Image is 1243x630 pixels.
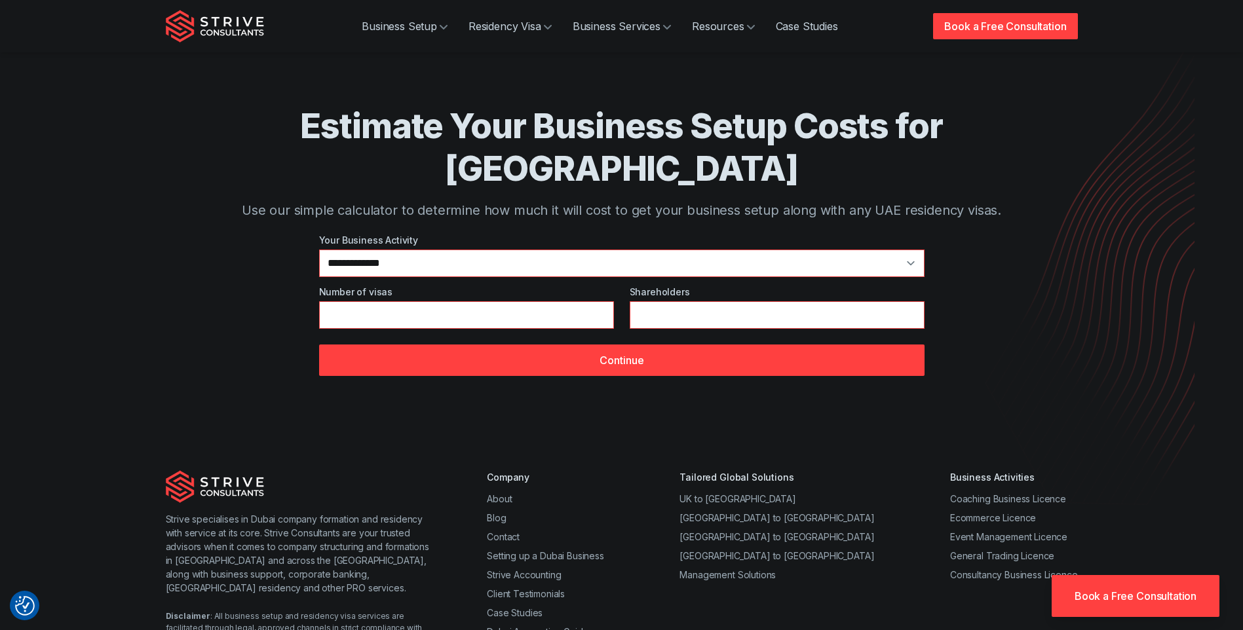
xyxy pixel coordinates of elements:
[950,550,1054,561] a: General Trading Licence
[681,13,765,39] a: Resources
[319,344,925,376] button: Continue
[679,512,874,523] a: [GEOGRAPHIC_DATA] to [GEOGRAPHIC_DATA]
[679,569,776,580] a: Management Solutions
[950,493,1066,504] a: Coaching Business Licence
[950,512,1036,523] a: Ecommerce Licence
[218,105,1025,190] h1: Estimate Your Business Setup Costs for [GEOGRAPHIC_DATA]
[765,13,849,39] a: Case Studies
[630,285,925,299] label: Shareholders
[950,569,1078,580] a: Consultancy Business Licence
[319,233,925,247] label: Your Business Activity
[458,13,562,39] a: Residency Visa
[562,13,681,39] a: Business Services
[487,493,512,504] a: About
[487,550,604,561] a: Setting up a Dubai Business
[319,285,614,299] label: Number of visas
[679,470,874,484] div: Tailored Global Solutions
[15,596,35,616] img: Revisit consent button
[487,569,561,580] a: Strive Accounting
[679,531,874,542] a: [GEOGRAPHIC_DATA] to [GEOGRAPHIC_DATA]
[166,611,210,621] strong: Disclaimer
[487,531,520,542] a: Contact
[933,13,1077,39] a: Book a Free Consultation
[950,531,1067,542] a: Event Management Licence
[351,13,458,39] a: Business Setup
[487,588,565,599] a: Client Testimonials
[487,512,506,523] a: Blog
[1052,575,1219,617] a: Book a Free Consultation
[166,470,264,503] img: Strive Consultants
[218,200,1025,220] p: Use our simple calculator to determine how much it will cost to get your business setup along wit...
[166,512,435,595] p: Strive specialises in Dubai company formation and residency with service at its core. Strive Cons...
[487,470,604,484] div: Company
[15,596,35,616] button: Consent Preferences
[166,10,264,43] img: Strive Consultants
[487,607,543,618] a: Case Studies
[679,493,795,504] a: UK to [GEOGRAPHIC_DATA]
[950,470,1078,484] div: Business Activities
[679,550,874,561] a: [GEOGRAPHIC_DATA] to [GEOGRAPHIC_DATA]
